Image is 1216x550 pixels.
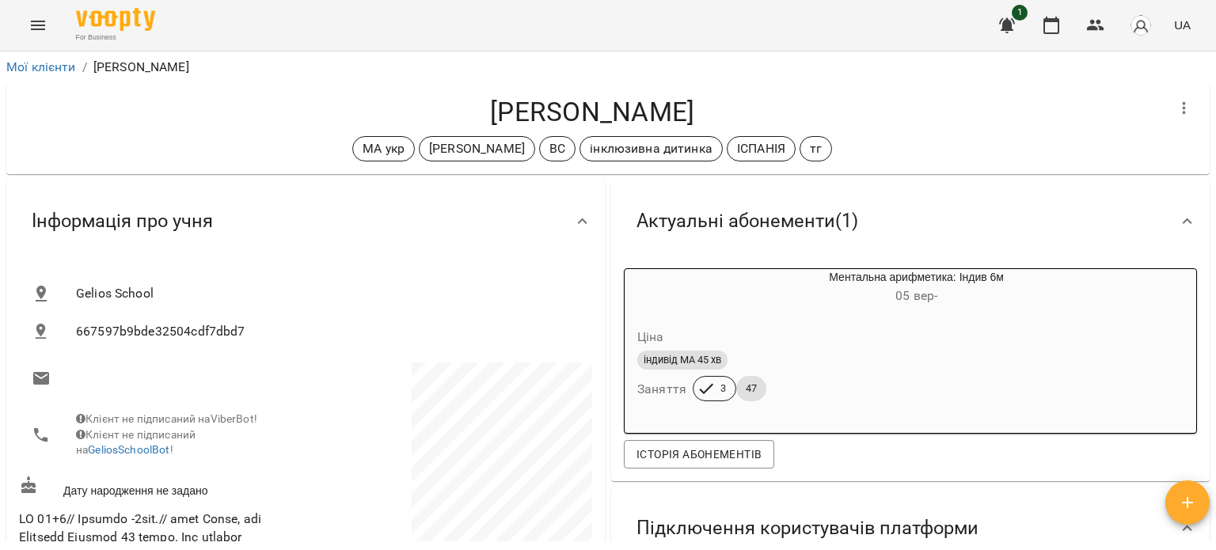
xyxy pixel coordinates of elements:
[637,353,728,367] span: індивід МА 45 хв
[895,288,937,303] span: 05 вер -
[636,209,858,233] span: Актуальні абонементи ( 1 )
[16,472,306,502] div: Дату народження не задано
[701,269,1132,307] div: Ментальна арифметика: Індив 6м
[625,269,701,307] div: Ментальна арифметика: Індив 6м
[736,381,766,396] span: 47
[419,136,535,161] div: [PERSON_NAME]
[76,412,257,425] span: Клієнт не підписаний на ViberBot!
[82,58,87,77] li: /
[76,322,579,341] span: 667597b9bde32504cdf7dbd7
[1012,5,1028,21] span: 1
[637,326,664,348] h6: Ціна
[1130,14,1152,36] img: avatar_s.png
[636,445,762,464] span: Історія абонементів
[19,6,57,44] button: Menu
[637,378,686,400] h6: Заняття
[76,428,196,457] span: Клієнт не підписаний на !
[727,136,796,161] div: ІСПАНІЯ
[363,139,405,158] p: МА укр
[93,58,189,77] p: [PERSON_NAME]
[590,139,712,158] p: інклюзивна дитинка
[1168,10,1197,40] button: UA
[611,180,1210,262] div: Актуальні абонементи(1)
[76,8,155,31] img: Voopty Logo
[76,284,579,303] span: Gelios School
[429,139,525,158] p: [PERSON_NAME]
[711,381,735,396] span: 3
[1174,17,1191,33] span: UA
[800,136,832,161] div: тг
[636,516,978,541] span: Підключення користувачів платформи
[579,136,723,161] div: інклюзивна дитинка
[6,180,605,262] div: Інформація про учня
[6,58,1210,77] nav: breadcrumb
[19,96,1165,128] h4: [PERSON_NAME]
[549,139,565,158] p: ВС
[32,209,213,233] span: Інформація про учня
[625,269,1132,420] button: Ментальна арифметика: Індив 6м05 вер- Цінаіндивід МА 45 хвЗаняття347
[810,139,822,158] p: тг
[624,440,774,468] button: Історія абонементів
[76,32,155,43] span: For Business
[352,136,415,161] div: МА укр
[737,139,785,158] p: ІСПАНІЯ
[88,443,169,456] a: GeliosSchoolBot
[539,136,576,161] div: ВС
[6,59,76,74] a: Мої клієнти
